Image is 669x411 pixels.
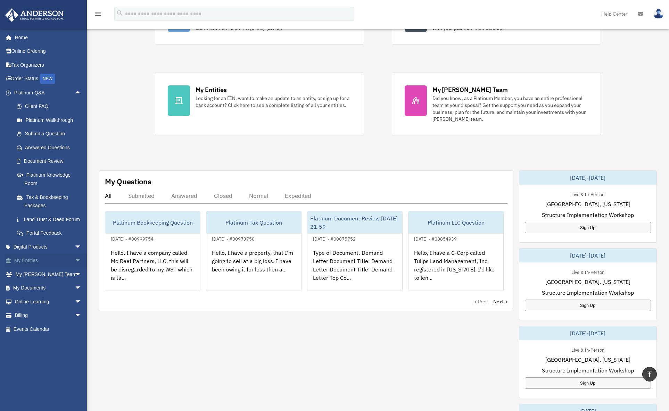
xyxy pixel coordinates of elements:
[75,267,89,282] span: arrow_drop_down
[432,95,588,123] div: Did you know, as a Platinum Member, you have an entire professional team at your disposal? Get th...
[116,9,124,17] i: search
[519,249,657,262] div: [DATE]-[DATE]
[206,235,260,242] div: [DATE] - #00973750
[206,211,301,234] div: Platinum Tax Question
[249,192,268,199] div: Normal
[105,211,200,291] a: Platinum Bookkeeping Question[DATE] - #00999754Hello, I have a company called Mo Reef Partners, L...
[75,309,89,323] span: arrow_drop_down
[642,367,657,381] a: vertical_align_top
[5,309,92,322] a: Billingarrow_drop_down
[94,12,102,18] a: menu
[105,243,200,297] div: Hello, I have a company called Mo Reef Partners, LLC, this will be disregarded to my WST which is...
[94,10,102,18] i: menu
[75,86,89,100] span: arrow_drop_up
[566,346,610,353] div: Live & In-Person
[10,141,92,154] a: Answered Questions
[196,85,227,94] div: My Entities
[307,211,402,234] div: Platinum Document Review [DATE] 21:59
[206,211,302,291] a: Platinum Tax Question[DATE] - #00973750Hello, I have a property, that I'm going to sell at a big ...
[171,192,197,199] div: Answered
[105,235,159,242] div: [DATE] - #00999754
[75,254,89,268] span: arrow_drop_down
[105,176,151,187] div: My Questions
[75,295,89,309] span: arrow_drop_down
[206,243,301,297] div: Hello, I have a property, that I'm going to sell at a big loss. I have been owing it for less the...
[432,85,508,94] div: My [PERSON_NAME] Team
[214,192,232,199] div: Closed
[285,192,311,199] div: Expedited
[5,281,92,295] a: My Documentsarrow_drop_down
[10,100,92,114] a: Client FAQ
[3,8,66,22] img: Anderson Advisors Platinum Portal
[525,377,651,389] a: Sign Up
[545,200,630,208] span: [GEOGRAPHIC_DATA], [US_STATE]
[493,298,507,305] a: Next >
[545,355,630,364] span: [GEOGRAPHIC_DATA], [US_STATE]
[10,113,92,127] a: Platinum Walkthrough
[653,9,664,19] img: User Pic
[5,240,92,254] a: Digital Productsarrow_drop_down
[5,254,92,268] a: My Entitiesarrow_drop_down
[542,211,634,219] span: Structure Implementation Workshop
[75,240,89,254] span: arrow_drop_down
[5,58,92,72] a: Tax Organizers
[105,192,111,199] div: All
[5,295,92,309] a: Online Learningarrow_drop_down
[408,243,503,297] div: Hello, I have a C-Corp called Tulips Land Management, Inc, registered in [US_STATE]. I'd like to ...
[307,235,361,242] div: [DATE] - #00875752
[10,226,92,240] a: Portal Feedback
[5,44,92,58] a: Online Ordering
[307,243,402,297] div: Type of Document: Demand Letter Document Title: Demand Letter Document Title: Demand Letter Top C...
[128,192,155,199] div: Submitted
[5,31,89,44] a: Home
[519,171,657,185] div: [DATE]-[DATE]
[542,366,634,375] span: Structure Implementation Workshop
[566,268,610,275] div: Live & In-Person
[408,211,504,291] a: Platinum LLC Question[DATE] - #00854939Hello, I have a C-Corp called Tulips Land Management, Inc,...
[307,211,403,291] a: Platinum Document Review [DATE] 21:59[DATE] - #00875752Type of Document: Demand Letter Document T...
[5,322,92,336] a: Events Calendar
[10,168,92,190] a: Platinum Knowledge Room
[40,74,55,84] div: NEW
[10,127,92,141] a: Submit a Question
[392,73,601,135] a: My [PERSON_NAME] Team Did you know, as a Platinum Member, you have an entire professional team at...
[525,300,651,311] a: Sign Up
[10,154,92,168] a: Document Review
[525,222,651,233] a: Sign Up
[645,370,654,378] i: vertical_align_top
[75,281,89,295] span: arrow_drop_down
[10,212,92,226] a: Land Trust & Deed Forum
[566,190,610,198] div: Live & In-Person
[5,86,92,100] a: Platinum Q&Aarrow_drop_up
[196,95,351,109] div: Looking for an EIN, want to make an update to an entity, or sign up for a bank account? Click her...
[155,73,364,135] a: My Entities Looking for an EIN, want to make an update to an entity, or sign up for a bank accoun...
[408,211,503,234] div: Platinum LLC Question
[542,288,634,297] span: Structure Implementation Workshop
[5,72,92,86] a: Order StatusNEW
[545,278,630,286] span: [GEOGRAPHIC_DATA], [US_STATE]
[105,211,200,234] div: Platinum Bookkeeping Question
[408,235,462,242] div: [DATE] - #00854939
[519,326,657,340] div: [DATE]-[DATE]
[10,190,92,212] a: Tax & Bookkeeping Packages
[5,267,92,281] a: My [PERSON_NAME] Teamarrow_drop_down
